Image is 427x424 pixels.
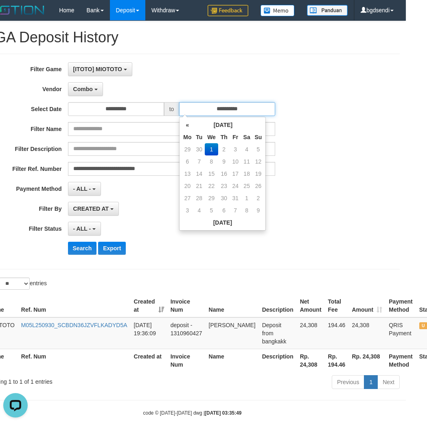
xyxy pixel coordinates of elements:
[68,182,101,196] button: - ALL -
[68,62,132,76] button: [ITOTO] MIOTOTO
[241,192,253,204] td: 1
[259,317,297,349] td: Deposit from bangkakk
[205,192,218,204] td: 29
[348,294,385,317] th: Amount: activate to sort column ascending
[73,186,91,192] span: - ALL -
[68,222,101,236] button: - ALL -
[205,180,218,192] td: 22
[218,204,230,216] td: 6
[241,168,253,180] td: 18
[181,131,193,143] th: Mo
[73,225,91,232] span: - ALL -
[167,349,206,372] th: Invoice Num
[218,155,230,168] td: 9
[230,143,241,155] td: 3
[194,192,205,204] td: 28
[241,155,253,168] td: 11
[194,180,205,192] td: 21
[167,317,206,349] td: deposit - 1310960427
[131,317,167,349] td: [DATE] 19:36:09
[73,205,109,212] span: CREATED AT
[181,168,193,180] td: 13
[241,180,253,192] td: 25
[325,317,349,349] td: 194.46
[297,317,325,349] td: 24,308
[377,375,400,389] a: Next
[68,242,97,255] button: Search
[230,204,241,216] td: 7
[205,131,218,143] th: We
[131,349,167,372] th: Created at
[181,155,193,168] td: 6
[206,317,259,349] td: [PERSON_NAME]
[181,180,193,192] td: 20
[325,294,349,317] th: Total Fee
[385,349,416,372] th: Payment Method
[3,3,28,28] button: Open LiveChat chat widget
[253,168,264,180] td: 19
[208,5,248,16] img: Feedback.jpg
[205,410,241,416] strong: [DATE] 03:35:49
[325,349,349,372] th: Rp. 194.46
[259,294,297,317] th: Description
[241,131,253,143] th: Sa
[21,322,127,328] a: M05L250930_SCBDN36JZVFLKADYD5A
[385,317,416,349] td: QRIS Payment
[297,294,325,317] th: Net Amount
[206,349,259,372] th: Name
[68,202,119,216] button: CREATED AT
[241,143,253,155] td: 4
[194,168,205,180] td: 14
[205,168,218,180] td: 15
[205,143,218,155] td: 1
[205,204,218,216] td: 5
[364,375,378,389] a: 1
[218,180,230,192] td: 23
[167,294,206,317] th: Invoice Num
[261,5,295,16] img: Button%20Memo.svg
[194,155,205,168] td: 7
[218,168,230,180] td: 16
[194,143,205,155] td: 30
[253,192,264,204] td: 2
[230,155,241,168] td: 10
[18,349,131,372] th: Ref. Num
[230,192,241,204] td: 31
[253,131,264,143] th: Su
[73,86,93,92] span: Combo
[194,119,253,131] th: [DATE]
[181,216,264,229] th: [DATE]
[143,410,242,416] small: code © [DATE]-[DATE] dwg |
[68,82,103,96] button: Combo
[253,143,264,155] td: 5
[73,66,122,72] span: [ITOTO] MIOTOTO
[205,155,218,168] td: 8
[230,168,241,180] td: 17
[218,143,230,155] td: 2
[218,192,230,204] td: 30
[253,204,264,216] td: 9
[253,155,264,168] td: 12
[18,294,131,317] th: Ref. Num
[253,180,264,192] td: 26
[297,349,325,372] th: Rp. 24,308
[259,349,297,372] th: Description
[131,294,167,317] th: Created at: activate to sort column ascending
[181,143,193,155] td: 29
[230,131,241,143] th: Fr
[181,204,193,216] td: 3
[241,204,253,216] td: 8
[194,204,205,216] td: 4
[230,180,241,192] td: 24
[218,131,230,143] th: Th
[181,192,193,204] td: 27
[348,349,385,372] th: Rp. 24,308
[181,119,193,131] th: «
[332,375,364,389] a: Previous
[98,242,126,255] button: Export
[348,317,385,349] td: 24,308
[206,294,259,317] th: Name
[385,294,416,317] th: Payment Method
[194,131,205,143] th: Tu
[307,5,348,16] img: panduan.png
